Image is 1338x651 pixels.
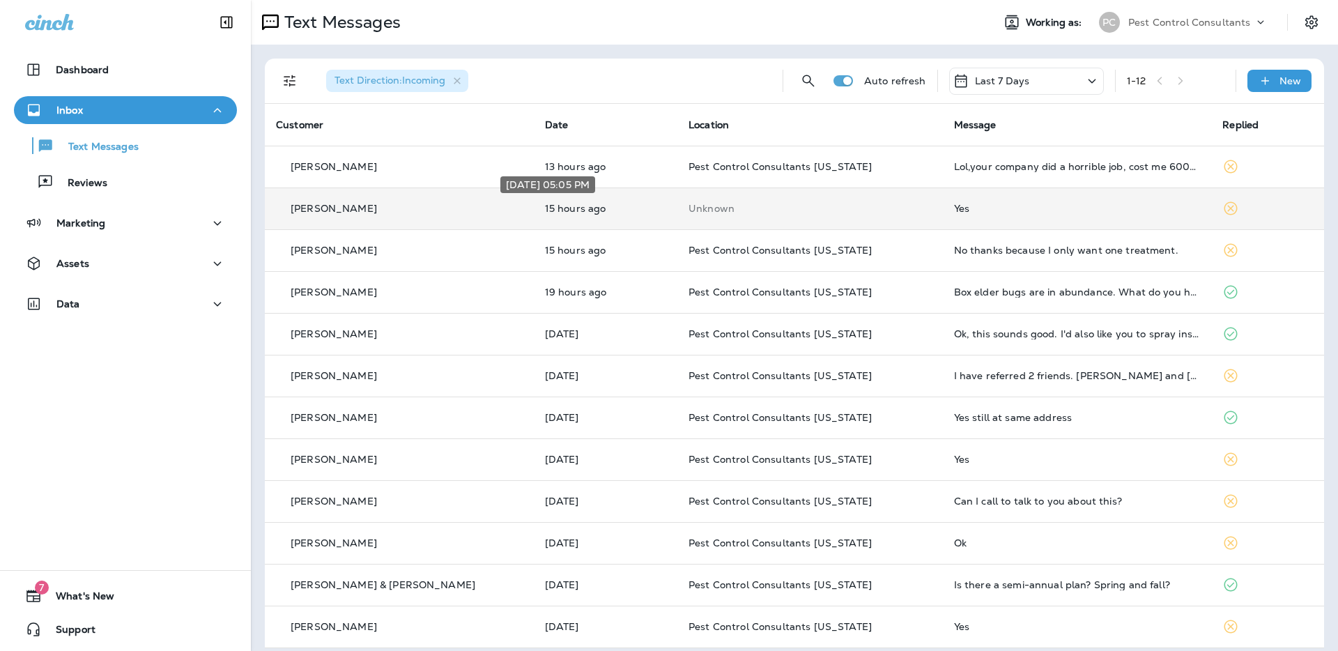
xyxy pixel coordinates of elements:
[1279,75,1301,86] p: New
[291,579,475,590] p: [PERSON_NAME] & [PERSON_NAME]
[545,161,666,172] p: Oct 1, 2025 06:25 PM
[1128,17,1250,28] p: Pest Control Consultants
[291,454,377,465] p: [PERSON_NAME]
[545,328,666,339] p: Oct 1, 2025 08:07 AM
[56,64,109,75] p: Dashboard
[42,590,114,607] span: What's New
[689,160,872,173] span: Pest Control Consultants [US_STATE]
[689,286,872,298] span: Pest Control Consultants [US_STATE]
[954,245,1201,256] div: No thanks because I only want one treatment.
[545,118,569,131] span: Date
[975,75,1030,86] p: Last 7 Days
[54,141,139,154] p: Text Messages
[954,537,1201,549] div: Ok
[14,615,237,643] button: Support
[56,217,105,229] p: Marketing
[54,177,107,190] p: Reviews
[334,74,445,86] span: Text Direction : Incoming
[954,370,1201,381] div: I have referred 2 friends. Carla Gonigam and Cory Peterson. Working on one more
[954,579,1201,590] div: Is there a semi-annual plan? Spring and fall?
[689,369,872,382] span: Pest Control Consultants [US_STATE]
[42,624,95,641] span: Support
[689,203,932,214] p: This customer does not have a last location and the phone number they messaged is not assigned to...
[291,245,377,256] p: [PERSON_NAME]
[689,495,872,507] span: Pest Control Consultants [US_STATE]
[14,167,237,197] button: Reviews
[14,290,237,318] button: Data
[954,621,1201,632] div: Yes
[954,496,1201,507] div: Can I call to talk to you about this?
[1099,12,1120,33] div: PC
[545,203,666,214] p: Oct 1, 2025 05:05 PM
[14,209,237,237] button: Marketing
[689,118,729,131] span: Location
[56,105,83,116] p: Inbox
[545,454,666,465] p: Sep 30, 2025 11:40 AM
[56,298,80,309] p: Data
[279,12,401,33] p: Text Messages
[291,286,377,298] p: [PERSON_NAME]
[276,118,323,131] span: Customer
[291,496,377,507] p: [PERSON_NAME]
[56,258,89,269] p: Assets
[954,328,1201,339] div: Ok, this sounds good. I'd also like you to spray inside the garage and knock down any spider webs...
[954,203,1201,214] div: Yes
[276,67,304,95] button: Filters
[954,161,1201,172] div: Lol,your company did a horrible job, cost me 600$ I called Terminex and they did a wonderful job,...
[689,453,872,466] span: Pest Control Consultants [US_STATE]
[291,328,377,339] p: [PERSON_NAME]
[689,537,872,549] span: Pest Control Consultants [US_STATE]
[291,161,377,172] p: [PERSON_NAME]
[1222,118,1259,131] span: Replied
[291,621,377,632] p: [PERSON_NAME]
[689,244,872,256] span: Pest Control Consultants [US_STATE]
[689,620,872,633] span: Pest Control Consultants [US_STATE]
[1299,10,1324,35] button: Settings
[14,96,237,124] button: Inbox
[545,537,666,549] p: Sep 29, 2025 02:33 PM
[545,621,666,632] p: Sep 27, 2025 06:24 PM
[1127,75,1146,86] div: 1 - 12
[326,70,468,92] div: Text Direction:Incoming
[291,412,377,423] p: [PERSON_NAME]
[207,8,246,36] button: Collapse Sidebar
[500,176,595,193] div: [DATE] 05:05 PM
[954,454,1201,465] div: Yes
[689,328,872,340] span: Pest Control Consultants [US_STATE]
[954,118,997,131] span: Message
[689,579,872,591] span: Pest Control Consultants [US_STATE]
[545,286,666,298] p: Oct 1, 2025 01:15 PM
[1026,17,1085,29] span: Working as:
[14,250,237,277] button: Assets
[954,412,1201,423] div: Yes still at same address
[689,411,872,424] span: Pest Control Consultants [US_STATE]
[545,579,666,590] p: Sep 29, 2025 11:26 AM
[35,581,49,595] span: 7
[14,131,237,160] button: Text Messages
[545,496,666,507] p: Sep 29, 2025 04:08 PM
[954,286,1201,298] div: Box elder bugs are in abundance. What do you have to repel them? West and south side of house esp...
[864,75,926,86] p: Auto refresh
[14,582,237,610] button: 7What's New
[794,67,822,95] button: Search Messages
[291,537,377,549] p: [PERSON_NAME]
[291,203,377,214] p: [PERSON_NAME]
[291,370,377,381] p: [PERSON_NAME]
[545,370,666,381] p: Sep 30, 2025 02:29 PM
[545,245,666,256] p: Oct 1, 2025 04:31 PM
[14,56,237,84] button: Dashboard
[545,412,666,423] p: Sep 30, 2025 02:11 PM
